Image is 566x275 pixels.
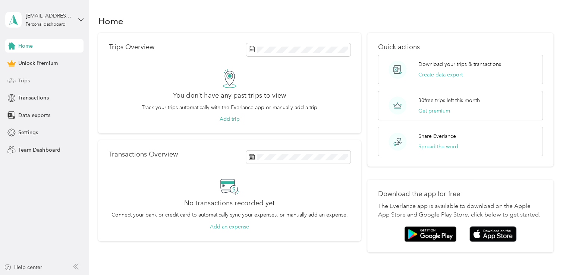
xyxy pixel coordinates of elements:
button: Add an expense [210,223,249,231]
button: Help center [4,263,42,271]
div: Personal dashboard [26,22,66,27]
span: Home [18,42,33,50]
button: Spread the word [418,143,458,151]
img: Google play [404,226,456,242]
iframe: Everlance-gr Chat Button Frame [524,233,566,275]
button: Create data export [418,71,463,79]
p: Connect your bank or credit card to automatically sync your expenses, or manually add an expense. [111,211,348,219]
h1: Home [98,17,123,25]
button: Add trip [220,115,240,123]
h2: No transactions recorded yet [184,199,275,207]
p: Download your trips & transactions [418,60,501,68]
p: The Everlance app is available to download on the Apple App Store and Google Play Store, click be... [378,202,543,220]
p: Trips Overview [109,43,154,51]
h2: You don’t have any past trips to view [173,92,286,99]
span: Team Dashboard [18,146,60,154]
p: 30 free trips left this month [418,97,480,104]
img: App store [469,226,516,242]
span: Transactions [18,94,48,102]
div: [EMAIL_ADDRESS][DOMAIN_NAME] [26,12,72,20]
span: Unlock Premium [18,59,57,67]
p: Track your trips automatically with the Everlance app or manually add a trip [142,104,317,111]
p: Share Everlance [418,132,456,140]
span: Trips [18,77,30,85]
p: Transactions Overview [109,151,177,158]
p: Quick actions [378,43,543,51]
span: Data exports [18,111,50,119]
p: Download the app for free [378,190,543,198]
span: Settings [18,129,38,136]
button: Get premium [418,107,450,115]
